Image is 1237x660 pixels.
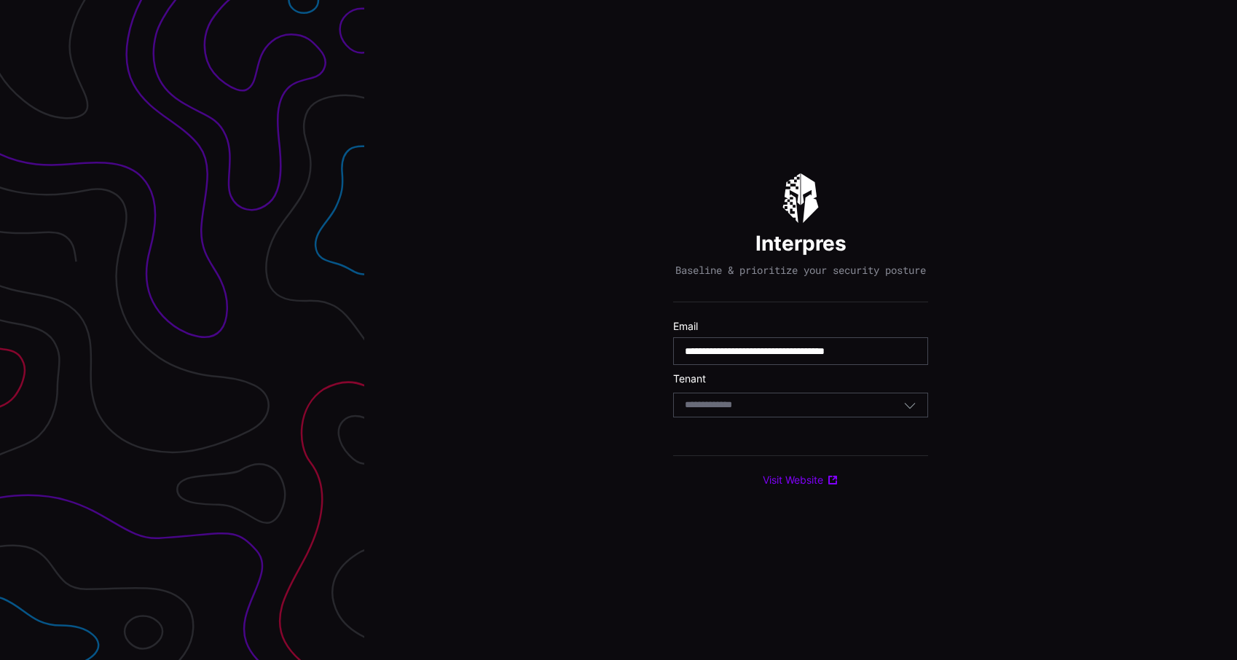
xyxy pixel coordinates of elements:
[673,320,928,333] label: Email
[763,474,839,487] a: Visit Website
[755,230,847,256] h1: Interpres
[675,264,926,277] p: Baseline & prioritize your security posture
[903,398,916,412] button: Toggle options menu
[673,372,928,385] label: Tenant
